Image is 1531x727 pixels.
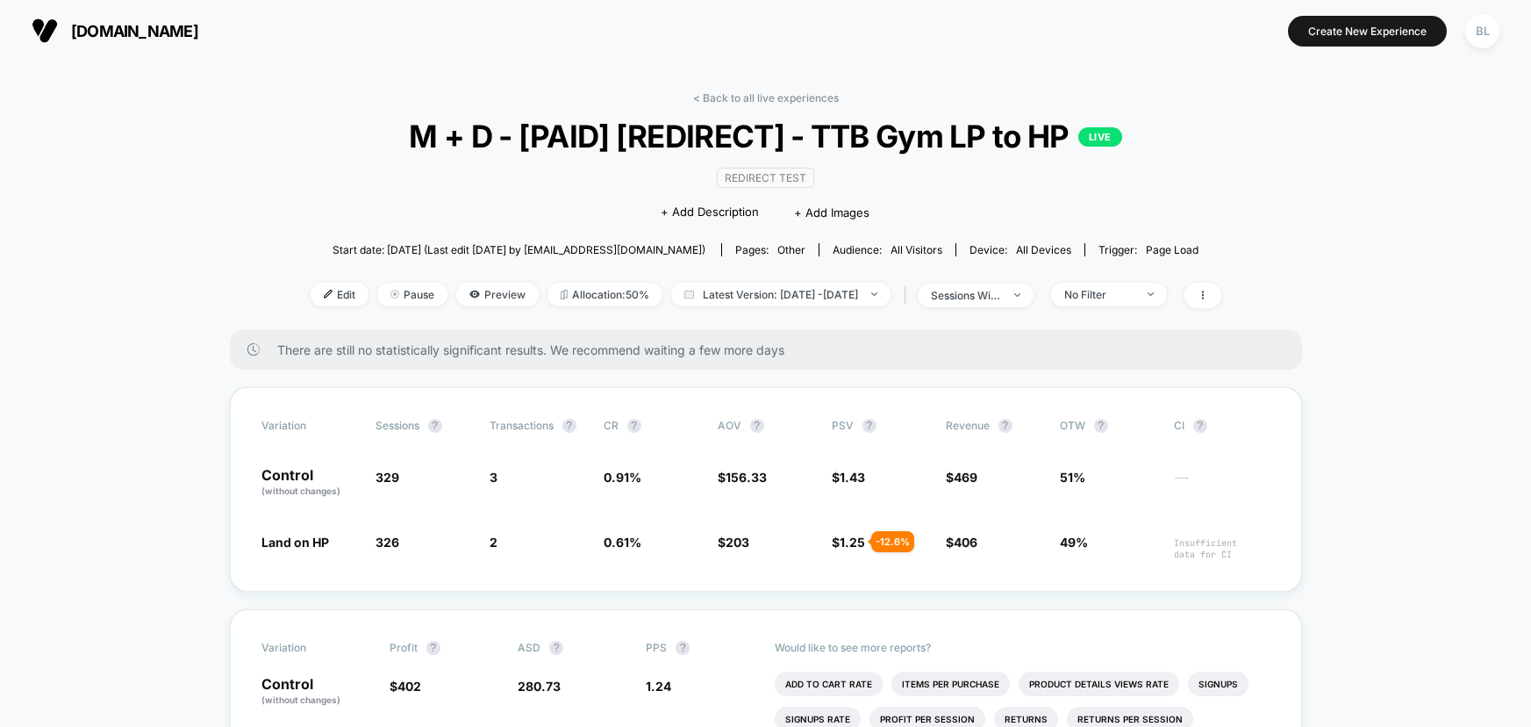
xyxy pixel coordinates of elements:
span: 156.33 [726,470,767,485]
span: Redirect Test [717,168,814,188]
span: $ [946,535,977,550]
span: M + D - [PAID] [REDIRECT] - TTB Gym LP to HP [355,118,1175,155]
button: Create New Experience [1288,16,1447,47]
span: $ [946,470,977,485]
div: - 12.6 % [871,531,914,552]
button: [DOMAIN_NAME] [26,17,204,45]
span: Allocation: 50% [547,283,662,306]
span: Variation [261,419,358,433]
span: 402 [397,679,421,694]
button: BL [1460,13,1505,49]
li: Signups [1188,672,1248,696]
span: OTW [1060,419,1156,433]
span: 49% [1060,535,1088,550]
button: ? [1094,419,1108,433]
span: + Add Images [794,205,869,220]
p: Control [261,677,372,707]
span: + Add Description [661,204,759,221]
span: Edit [311,283,368,306]
button: ? [1193,419,1207,433]
span: $ [832,535,865,550]
span: Latest Version: [DATE] - [DATE] [671,283,891,306]
span: Profit [390,641,418,654]
span: ASD [518,641,540,654]
span: 2 [490,535,497,550]
span: 3 [490,470,497,485]
img: calendar [684,290,694,299]
div: Audience: [833,243,942,256]
span: 1.43 [840,470,865,485]
p: Control [261,468,358,498]
span: Page Load [1146,243,1198,256]
span: Start date: [DATE] (Last edit [DATE] by [EMAIL_ADDRESS][DOMAIN_NAME]) [333,243,705,256]
span: [DOMAIN_NAME] [71,22,198,40]
span: Revenue [946,419,990,432]
div: Pages: [735,243,805,256]
span: all devices [1016,243,1071,256]
span: Transactions [490,419,554,432]
span: $ [718,535,749,550]
span: PPS [646,641,667,654]
span: (without changes) [261,695,340,705]
button: ? [676,641,690,655]
button: ? [627,419,641,433]
button: ? [549,641,563,655]
span: Pause [377,283,447,306]
button: ? [862,419,876,433]
span: 0.61 % [604,535,641,550]
div: Trigger: [1098,243,1198,256]
img: end [1148,292,1154,296]
span: Sessions [376,419,419,432]
span: 326 [376,535,399,550]
span: PSV [832,419,854,432]
span: $ [390,679,421,694]
span: Preview [456,283,539,306]
img: end [871,292,877,296]
span: Device: [955,243,1084,256]
span: 0.91 % [604,470,641,485]
span: $ [718,470,767,485]
span: 51% [1060,470,1085,485]
button: ? [562,419,576,433]
img: edit [324,290,333,299]
button: ? [998,419,1012,433]
span: 203 [726,535,749,550]
span: 406 [954,535,977,550]
img: rebalance [561,290,568,299]
img: Visually logo [32,18,58,44]
button: ? [428,419,442,433]
span: All Visitors [891,243,942,256]
span: 280.73 [518,679,561,694]
span: Land on HP [261,535,329,550]
span: | [899,283,918,308]
span: 329 [376,470,399,485]
button: ? [426,641,440,655]
span: There are still no statistically significant results. We recommend waiting a few more days [277,342,1267,357]
span: 1.24 [646,679,671,694]
div: sessions with impression [931,289,1001,302]
span: Insufficient data for CI [1174,537,1270,560]
p: LIVE [1078,127,1122,147]
span: CI [1174,419,1270,433]
a: < Back to all live experiences [693,91,839,104]
span: (without changes) [261,486,340,496]
li: Add To Cart Rate [775,672,883,696]
button: ? [750,419,764,433]
span: 1.25 [840,535,865,550]
span: other [777,243,805,256]
span: AOV [718,419,741,432]
span: $ [832,470,865,485]
li: Product Details Views Rate [1019,672,1179,696]
span: --- [1174,472,1270,498]
img: end [390,290,399,299]
p: Would like to see more reports? [775,641,1270,654]
span: Variation [261,641,358,655]
li: Items Per Purchase [891,672,1010,696]
img: end [1014,293,1020,297]
div: No Filter [1064,288,1134,301]
div: BL [1465,14,1499,48]
span: CR [604,419,619,432]
span: 469 [954,470,977,485]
